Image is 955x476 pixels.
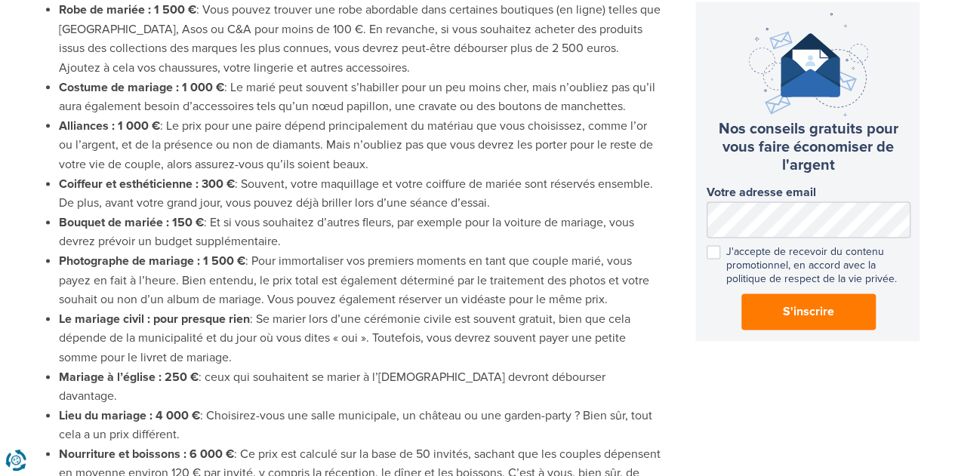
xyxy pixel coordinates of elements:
strong: Bouquet de mariée : 150 € [59,215,204,230]
span: S'inscrire [783,302,834,321]
strong: Le mariage civil : pour presque rien [59,312,250,327]
li: : Pour immortaliser vos premiers moments en tant que couple marié, vous payez en fait à l’heure. ... [59,252,663,310]
strong: Lieu du mariage : 4 000 € [59,408,200,423]
strong: Costume de mariage : 1 000 € [59,80,224,95]
strong: Mariage à l’église : 250 € [59,370,199,385]
strong: Nourriture et boissons : 6 000 € [59,447,234,462]
img: newsletter [749,13,868,116]
button: S'inscrire [741,293,876,330]
strong: Alliances : 1 000 € [59,118,160,134]
label: Votre adresse email [707,186,910,200]
li: : Vous pouvez trouver une robe abordable dans certaines boutiques (en ligne) telles que [GEOGRAPH... [59,1,663,78]
strong: Photographe de mariage : 1 500 € [59,253,245,269]
h3: Nos conseils gratuits pour vous faire économiser de l'argent [707,120,910,174]
li: : Se marier lors d’une cérémonie civile est souvent gratuit, bien que cela dépende de la municipa... [59,310,663,368]
li: : Choisirez-vous une salle municipale, un château ou une garden-party ? Bien sûr, tout cela a un ... [59,407,663,445]
li: : Le marié peut souvent s’habiller pour un peu moins cher, mais n’oubliez pas qu’il aura égalemen... [59,78,663,117]
li: : Et si vous souhaitez d’autres fleurs, par exemple pour la voiture de mariage, vous devrez prévo... [59,213,663,252]
strong: Robe de mariée : 1 500 € [59,2,196,17]
li: : Souvent, votre maquillage et votre coiffure de mariée sont réservés ensemble. De plus, avant vo... [59,175,663,213]
li: : Le prix pour une paire dépend principalement du matériau que vous choisissez, comme l’or ou l’a... [59,117,663,175]
strong: Coiffeur et esthéticienne : 300 € [59,177,235,192]
li: : ceux qui souhaitent se marier à l’[DEMOGRAPHIC_DATA] devront débourser davantage. [59,368,663,407]
label: J'accepte de recevoir du contenu promotionnel, en accord avec la politique de respect de la vie p... [707,245,910,287]
iframe: fb:page Facebook Social Plugin [695,377,922,475]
